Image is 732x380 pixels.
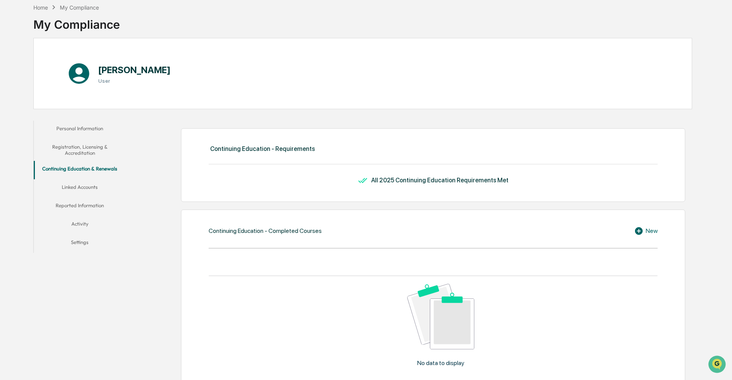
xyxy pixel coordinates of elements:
span: Attestations [63,97,95,104]
button: Reported Information [34,198,126,216]
p: How can we help? [8,16,140,28]
div: New [634,226,658,236]
div: My Compliance [60,4,99,11]
a: 🔎Data Lookup [5,108,51,122]
img: No data [407,284,475,349]
button: Continuing Education & Renewals [34,161,126,179]
div: All 2025 Continuing Education Requirements Met [371,177,508,184]
img: 1746055101610-c473b297-6a78-478c-a979-82029cc54cd1 [8,59,21,72]
span: Preclearance [15,97,49,104]
h1: [PERSON_NAME] [98,64,171,75]
div: Continuing Education - Completed Courses [209,227,322,234]
a: 🖐️Preclearance [5,93,53,107]
a: 🗄️Attestations [53,93,98,107]
button: Activity [34,216,126,234]
button: Registration, Licensing & Accreditation [34,139,126,161]
div: 🗄️ [56,97,62,103]
div: Home [33,4,48,11]
div: secondary tabs example [34,121,126,253]
div: 🔎 [8,112,14,118]
button: Linked Accounts [34,179,126,198]
a: Powered byPylon [54,129,93,136]
div: We're available if you need us! [26,66,97,72]
button: Settings [34,234,126,253]
h3: User [98,78,171,84]
div: Continuing Education - Requirements [210,145,315,152]
p: No data to display [417,359,464,367]
input: Clear [20,35,127,43]
div: 🖐️ [8,97,14,103]
span: Data Lookup [15,111,48,119]
button: Start new chat [130,61,140,70]
div: My Compliance [33,11,120,31]
div: Start new chat [26,59,126,66]
button: Personal Information [34,121,126,139]
iframe: Open customer support [707,355,728,375]
span: Pylon [76,130,93,136]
